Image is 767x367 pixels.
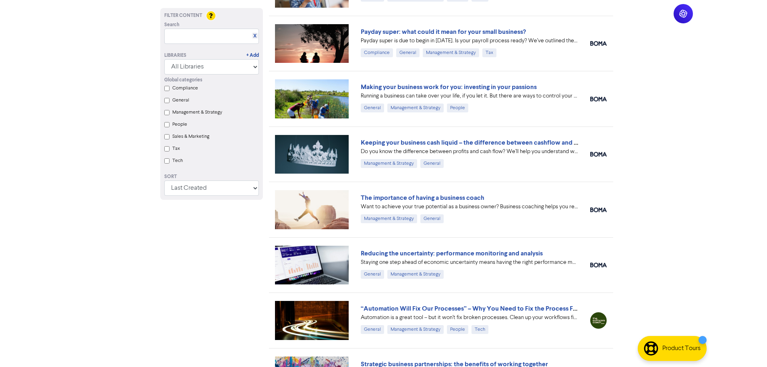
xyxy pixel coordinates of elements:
[361,305,582,313] a: “Automation Will Fix Our Processes” – Why You Need to Fix the Process First
[172,97,189,104] label: General
[361,313,578,322] div: Automation is a great tool – but it won’t fix broken processes. Clean up your workflows first, th...
[361,48,393,57] div: Compliance
[361,37,578,45] div: Payday super is due to begin in July 2026. Is your payroll process ready? We’ve outlined the key ...
[590,41,607,46] img: boma
[361,104,384,112] div: General
[164,77,259,84] div: Global categories
[361,194,484,202] a: The importance of having a business coach
[387,270,444,279] div: Management & Strategy
[172,145,180,152] label: Tax
[420,159,444,168] div: General
[164,52,186,59] div: Libraries
[361,258,578,267] div: Staying one step ahead of economic uncertainty means having the right performance metrics at your...
[172,85,198,92] label: Compliance
[361,203,578,211] div: Want to achieve your true potential as a business owner? Business coaching helps you review, anal...
[164,12,259,19] div: Filter Content
[164,173,259,180] div: Sort
[482,48,496,57] div: Tax
[590,152,607,157] img: boma_accounting
[253,33,256,39] a: X
[361,325,384,334] div: General
[361,92,578,100] div: Running a business can take over your life, if you let it. But there are ways to control your wor...
[471,325,488,334] div: Tech
[361,159,417,168] div: Management & Strategy
[361,249,543,257] a: Reducing the uncertainty: performance monitoring and analysis
[361,139,591,147] a: Keeping your business cash liquid – the difference between cashflow and profit
[172,133,209,140] label: Sales & Marketing
[172,109,222,116] label: Management & Strategy
[423,48,479,57] div: Management & Strategy
[396,48,420,57] div: General
[727,328,767,367] iframe: Chat Widget
[590,312,607,329] img: thesoftwarecoach
[361,28,526,36] a: Payday super: what could it mean for your small business?
[361,214,417,223] div: Management & Strategy
[447,104,468,112] div: People
[590,207,607,212] img: boma
[361,83,537,91] a: Making your business work for you: investing in your passions
[420,214,444,223] div: General
[172,157,183,164] label: Tech
[246,52,259,59] a: + Add
[590,97,607,102] img: boma
[387,325,444,334] div: Management & Strategy
[361,147,578,156] div: Do you know the difference between profits and cash flow? We’ll help you understand why cash is k...
[361,270,384,279] div: General
[447,325,468,334] div: People
[164,21,180,29] span: Search
[590,263,607,267] img: boma
[172,121,187,128] label: People
[387,104,444,112] div: Management & Strategy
